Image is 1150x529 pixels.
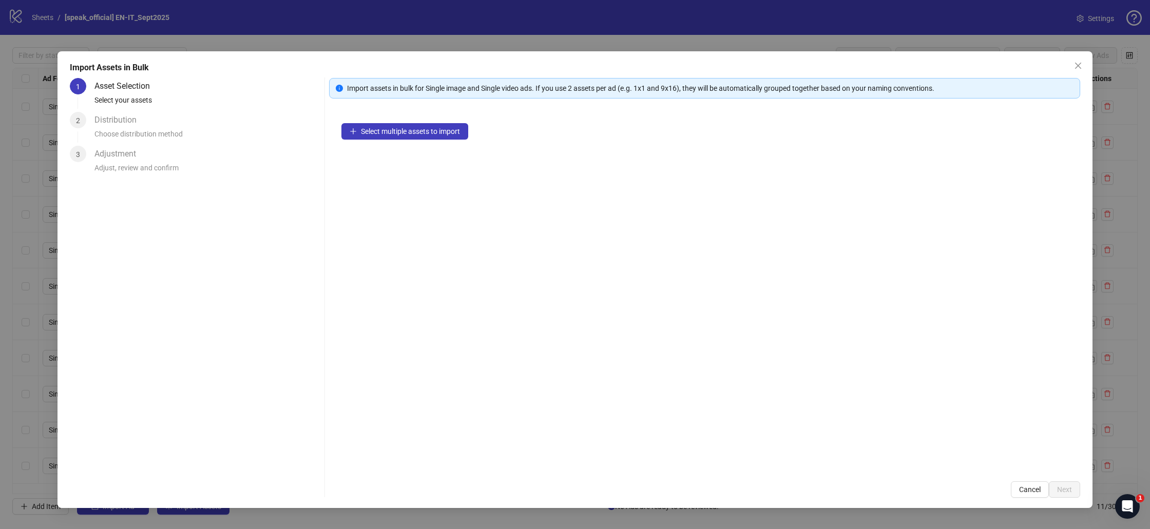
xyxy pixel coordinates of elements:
[347,83,1074,94] div: Import assets in bulk for Single image and Single video ads. If you use 2 assets per ad (e.g. 1x1...
[70,62,1080,74] div: Import Assets in Bulk
[336,85,343,92] span: info-circle
[1115,494,1140,519] iframe: Intercom live chat
[341,123,468,140] button: Select multiple assets to import
[94,128,320,146] div: Choose distribution method
[94,94,320,112] div: Select your assets
[94,162,320,180] div: Adjust, review and confirm
[1019,485,1041,494] span: Cancel
[1011,481,1049,498] button: Cancel
[76,116,80,125] span: 2
[76,83,80,91] span: 1
[361,127,460,135] span: Select multiple assets to import
[94,112,145,128] div: Distribution
[1136,494,1144,502] span: 1
[1049,481,1080,498] button: Next
[94,146,144,162] div: Adjustment
[76,150,80,159] span: 3
[94,78,158,94] div: Asset Selection
[350,128,357,135] span: plus
[1070,57,1086,74] button: Close
[1074,62,1082,70] span: close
